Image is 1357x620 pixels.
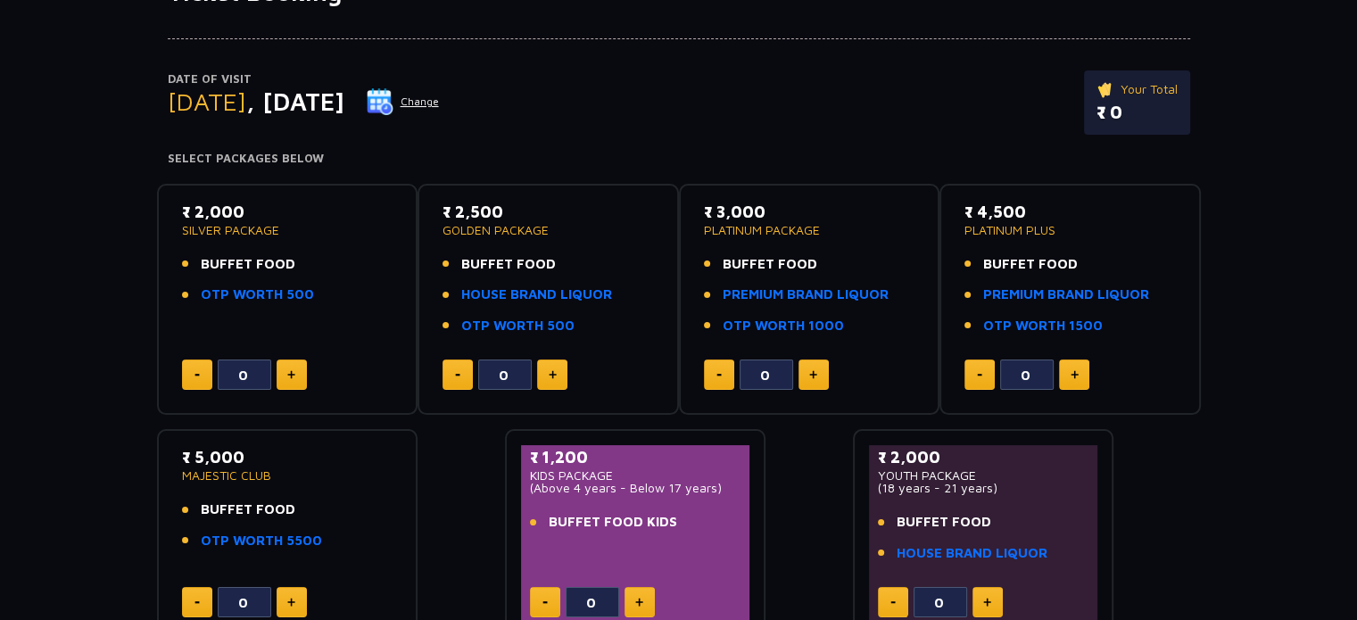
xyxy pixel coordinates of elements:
[1096,79,1178,99] p: Your Total
[455,374,460,376] img: minus
[168,87,246,116] span: [DATE]
[897,543,1047,564] a: HOUSE BRAND LIQUOR
[194,374,200,376] img: minus
[704,224,915,236] p: PLATINUM PACKAGE
[194,601,200,604] img: minus
[635,598,643,607] img: plus
[983,285,1149,305] a: PREMIUM BRAND LIQUOR
[983,316,1103,336] a: OTP WORTH 1500
[897,512,991,533] span: BUFFET FOOD
[878,445,1089,469] p: ₹ 2,000
[182,445,393,469] p: ₹ 5,000
[201,531,322,551] a: OTP WORTH 5500
[461,254,556,275] span: BUFFET FOOD
[461,285,612,305] a: HOUSE BRAND LIQUOR
[723,285,889,305] a: PREMIUM BRAND LIQUOR
[530,482,741,494] p: (Above 4 years - Below 17 years)
[964,200,1176,224] p: ₹ 4,500
[549,512,677,533] span: BUFFET FOOD KIDS
[809,370,817,379] img: plus
[443,224,654,236] p: GOLDEN PACKAGE
[983,254,1078,275] span: BUFFET FOOD
[878,469,1089,482] p: YOUTH PACKAGE
[182,200,393,224] p: ₹ 2,000
[878,482,1089,494] p: (18 years - 21 years)
[443,200,654,224] p: ₹ 2,500
[246,87,344,116] span: , [DATE]
[168,152,1190,166] h4: Select Packages Below
[287,598,295,607] img: plus
[168,70,440,88] p: Date of Visit
[723,254,817,275] span: BUFFET FOOD
[182,469,393,482] p: MAJESTIC CLUB
[890,601,896,604] img: minus
[542,601,548,604] img: minus
[1071,370,1079,379] img: plus
[983,598,991,607] img: plus
[549,370,557,379] img: plus
[201,285,314,305] a: OTP WORTH 500
[530,469,741,482] p: KIDS PACKAGE
[461,316,575,336] a: OTP WORTH 500
[201,500,295,520] span: BUFFET FOOD
[704,200,915,224] p: ₹ 3,000
[287,370,295,379] img: plus
[964,224,1176,236] p: PLATINUM PLUS
[723,316,844,336] a: OTP WORTH 1000
[716,374,722,376] img: minus
[1096,99,1178,126] p: ₹ 0
[182,224,393,236] p: SILVER PACKAGE
[201,254,295,275] span: BUFFET FOOD
[366,87,440,116] button: Change
[530,445,741,469] p: ₹ 1,200
[977,374,982,376] img: minus
[1096,79,1115,99] img: ticket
